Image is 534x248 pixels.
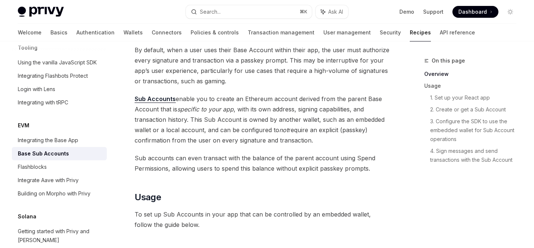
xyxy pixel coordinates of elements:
[18,162,47,171] div: Flashblocks
[18,98,68,107] div: Integrating with tRPC
[18,227,102,245] div: Getting started with Privy and [PERSON_NAME]
[18,71,88,80] div: Integrating Flashbots Protect
[76,24,115,41] a: Authentication
[12,96,107,109] a: Integrating with tRPC
[18,136,78,145] div: Integrating the Base App
[12,83,107,96] a: Login with Lens
[430,115,522,145] a: 3. Configure the SDK to use the embedded wallet for Sub Account operations
[191,24,239,41] a: Policies & controls
[123,24,143,41] a: Wallets
[12,69,107,83] a: Integrating Flashbots Protect
[18,58,97,67] div: Using the vanilla JavaScript SDK
[316,5,348,19] button: Ask AI
[135,95,176,103] a: Sub Accounts
[200,7,221,16] div: Search...
[135,45,390,86] span: By default, when a user uses their Base Account within their app, the user must authorize every s...
[50,24,67,41] a: Basics
[12,134,107,147] a: Integrating the Base App
[18,121,29,130] h5: EVM
[135,209,390,230] span: To set up Sub Accounts in your app that can be controlled by an embedded wallet, follow the guide...
[432,56,465,65] span: On this page
[430,104,522,115] a: 2. Create or get a Sub Account
[135,191,161,203] span: Usage
[12,187,107,200] a: Building on Morpho with Privy
[424,80,522,92] a: Usage
[12,147,107,160] a: Base Sub Accounts
[18,85,55,94] div: Login with Lens
[12,56,107,69] a: Using the vanilla JavaScript SDK
[300,9,307,15] span: ⌘ K
[12,160,107,174] a: Flashblocks
[12,225,107,247] a: Getting started with Privy and [PERSON_NAME]
[18,176,79,185] div: Integrate Aave with Privy
[399,8,414,16] a: Demo
[248,24,314,41] a: Transaction management
[152,24,182,41] a: Connectors
[177,105,234,113] em: specific to your app
[504,6,516,18] button: Toggle dark mode
[135,94,390,145] span: enable you to create an Ethereum account derived from the parent Base Account that is , with its ...
[328,8,343,16] span: Ask AI
[279,126,288,134] em: not
[430,92,522,104] a: 1. Set up your React app
[186,5,311,19] button: Search...⌘K
[380,24,401,41] a: Security
[440,24,475,41] a: API reference
[423,8,444,16] a: Support
[18,24,42,41] a: Welcome
[12,174,107,187] a: Integrate Aave with Privy
[424,68,522,80] a: Overview
[452,6,498,18] a: Dashboard
[18,212,36,221] h5: Solana
[18,149,69,158] div: Base Sub Accounts
[135,153,390,174] span: Sub accounts can even transact with the balance of the parent account using Spend Permissions, al...
[410,24,431,41] a: Recipes
[18,189,90,198] div: Building on Morpho with Privy
[430,145,522,166] a: 4. Sign messages and send transactions with the Sub Account
[458,8,487,16] span: Dashboard
[323,24,371,41] a: User management
[18,7,64,17] img: light logo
